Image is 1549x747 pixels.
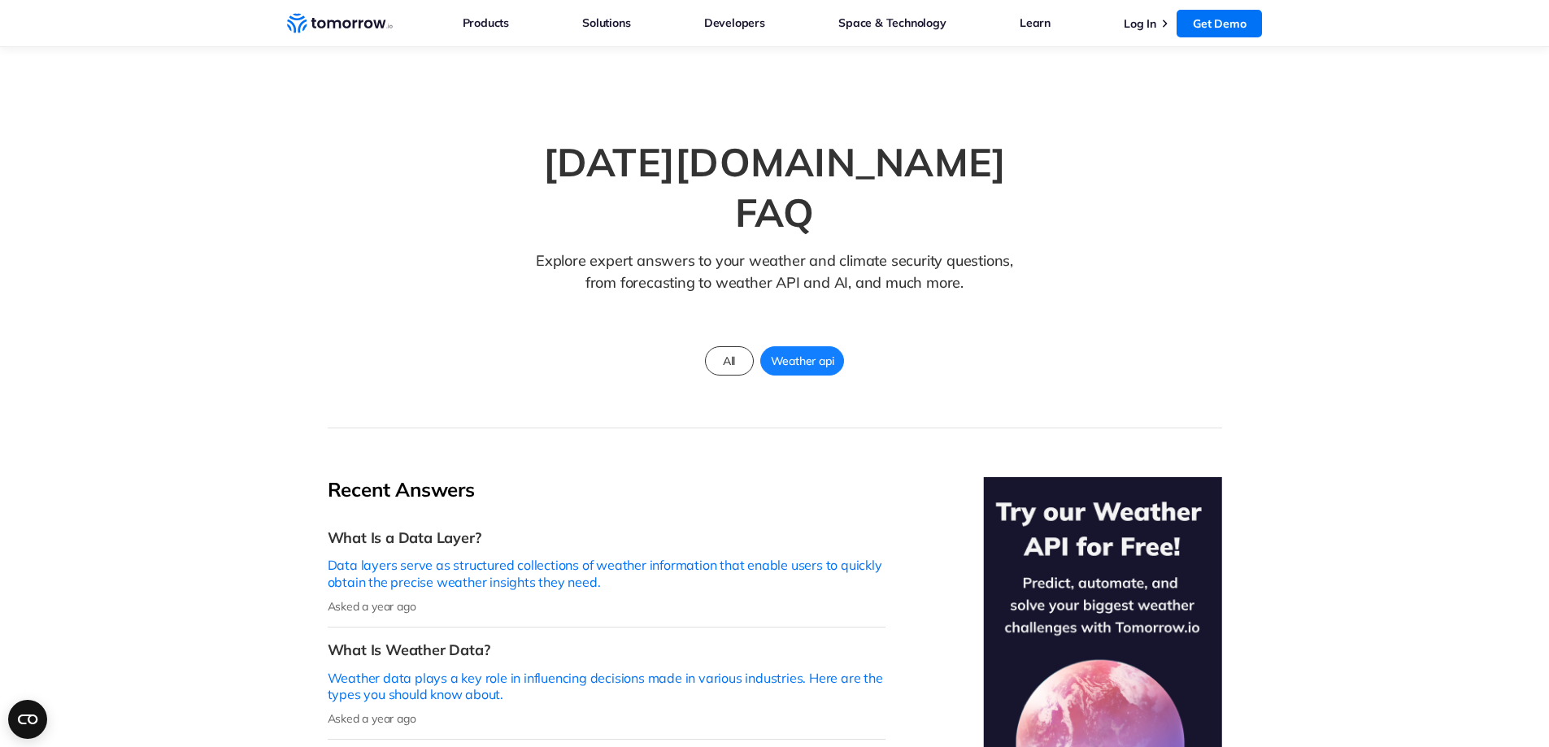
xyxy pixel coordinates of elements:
[1177,10,1262,37] a: Get Demo
[463,12,509,33] a: Products
[328,670,885,704] p: Weather data plays a key role in influencing decisions made in various industries. Here are the t...
[529,250,1020,319] p: Explore expert answers to your weather and climate security questions, from forecasting to weathe...
[1020,12,1051,33] a: Learn
[760,346,845,376] a: Weather api
[328,628,885,740] a: What Is Weather Data?Weather data plays a key role in influencing decisions made in various indus...
[838,12,946,33] a: Space & Technology
[705,346,754,376] a: All
[1124,16,1156,31] a: Log In
[328,641,885,659] h3: What Is Weather Data?
[328,477,885,502] h2: Recent Answers
[328,528,885,547] h3: What Is a Data Layer?
[582,12,630,33] a: Solutions
[713,350,745,371] span: All
[498,137,1051,238] h1: [DATE][DOMAIN_NAME] FAQ
[761,350,844,371] span: Weather api
[328,599,885,614] p: Asked a year ago
[328,515,885,628] a: What Is a Data Layer?Data layers serve as structured collections of weather information that enab...
[328,557,885,591] p: Data layers serve as structured collections of weather information that enable users to quickly o...
[328,711,885,726] p: Asked a year ago
[287,11,393,36] a: Home link
[704,12,765,33] a: Developers
[8,700,47,739] button: Open CMP widget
